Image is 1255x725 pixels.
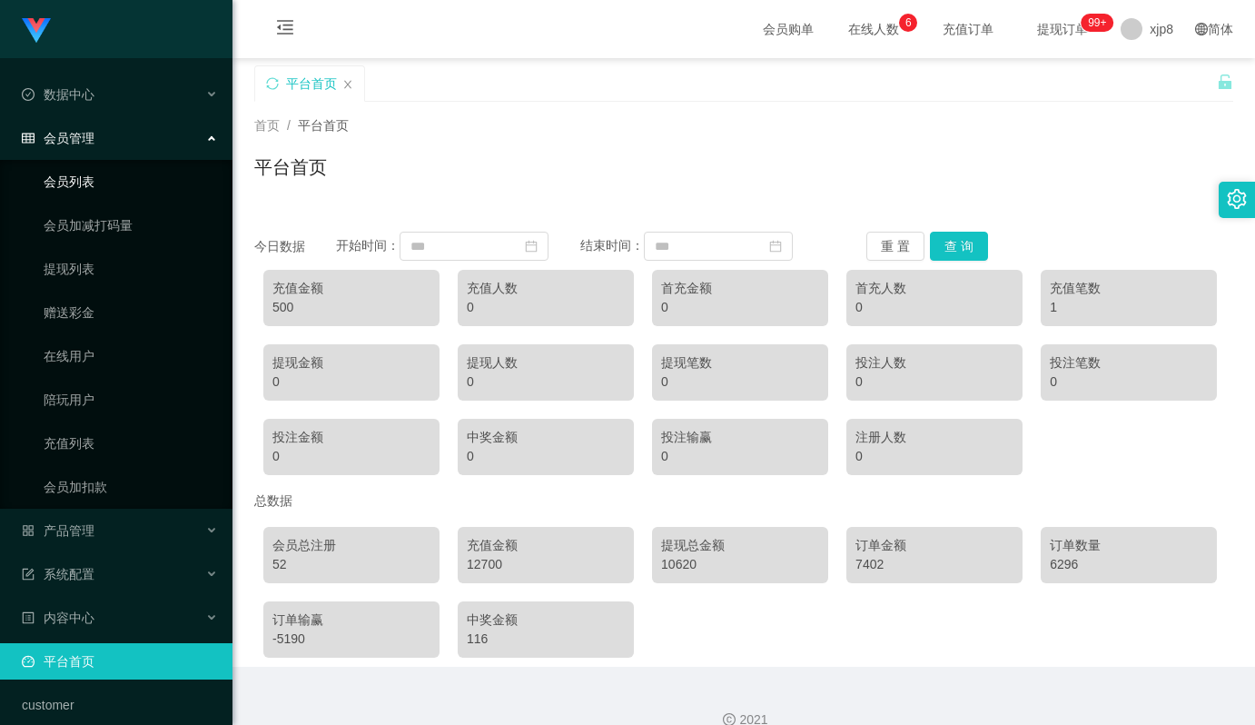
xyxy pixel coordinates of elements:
[661,447,819,466] div: 0
[580,238,644,253] span: 结束时间：
[855,428,1013,447] div: 注册人数
[272,630,430,649] div: -5190
[44,207,218,243] a: 会员加减打码量
[272,372,430,392] div: 0
[661,298,819,317] div: 0
[1050,536,1208,555] div: 订单数量
[467,555,625,574] div: 12700
[254,484,1233,518] div: 总数据
[467,298,625,317] div: 0
[855,536,1013,555] div: 订单金额
[866,232,924,261] button: 重 置
[272,279,430,298] div: 充值金额
[467,428,625,447] div: 中奖金额
[272,447,430,466] div: 0
[44,251,218,287] a: 提现列表
[44,469,218,505] a: 会员加扣款
[855,555,1013,574] div: 7402
[22,87,94,102] span: 数据中心
[661,353,819,372] div: 提现笔数
[22,643,218,680] a: 图标: dashboard平台首页
[1050,279,1208,298] div: 充值笔数
[855,447,1013,466] div: 0
[525,240,538,253] i: 图标: calendar
[254,1,316,59] i: 图标: menu-fold
[1081,14,1113,32] sup: 240
[22,568,35,581] i: 图标: form
[22,18,51,44] img: logo.9652507e.png
[905,14,912,32] p: 6
[272,555,430,574] div: 52
[1050,353,1208,372] div: 投注笔数
[855,372,1013,392] div: 0
[1195,23,1208,35] i: 图标: global
[44,425,218,462] a: 充值列表
[1227,189,1247,209] i: 图标: setting
[22,131,94,145] span: 会员管理
[22,687,218,723] a: customer
[467,353,625,372] div: 提现人数
[22,524,35,537] i: 图标: appstore-o
[272,353,430,372] div: 提现金额
[22,567,94,581] span: 系统配置
[298,118,349,133] span: 平台首页
[899,14,917,32] sup: 6
[44,294,218,331] a: 赠送彩金
[342,79,353,90] i: 图标: close
[254,154,327,181] h1: 平台首页
[1050,298,1208,317] div: 1
[467,536,625,555] div: 充值金额
[287,118,291,133] span: /
[272,428,430,447] div: 投注金额
[661,279,819,298] div: 首充金额
[467,372,625,392] div: 0
[272,536,430,555] div: 会员总注册
[44,382,218,418] a: 陪玩用户
[1050,555,1208,574] div: 6296
[467,611,625,630] div: 中奖金额
[254,237,336,256] div: 今日数据
[44,164,218,200] a: 会员列表
[661,428,819,447] div: 投注输赢
[467,630,625,649] div: 116
[839,23,908,35] span: 在线人数
[266,77,279,90] i: 图标: sync
[467,279,625,298] div: 充值人数
[272,298,430,317] div: 500
[336,238,400,253] span: 开始时间：
[855,279,1013,298] div: 首充人数
[1217,74,1233,90] i: 图标: unlock
[769,240,782,253] i: 图标: calendar
[855,298,1013,317] div: 0
[934,23,1003,35] span: 充值订单
[661,372,819,392] div: 0
[855,353,1013,372] div: 投注人数
[272,611,430,630] div: 订单输赢
[661,555,819,574] div: 10620
[22,132,35,144] i: 图标: table
[22,611,94,625] span: 内容中心
[1050,372,1208,392] div: 0
[22,611,35,624] i: 图标: profile
[22,523,94,538] span: 产品管理
[930,232,988,261] button: 查 询
[254,118,280,133] span: 首页
[286,66,337,101] div: 平台首页
[22,88,35,101] i: 图标: check-circle-o
[44,338,218,374] a: 在线用户
[661,536,819,555] div: 提现总金额
[467,447,625,466] div: 0
[1028,23,1097,35] span: 提现订单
